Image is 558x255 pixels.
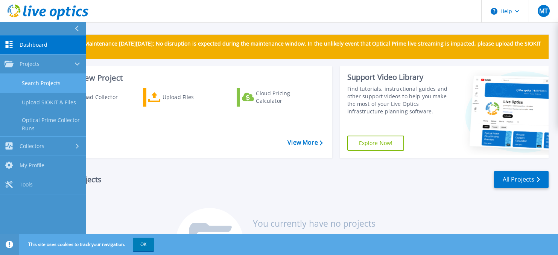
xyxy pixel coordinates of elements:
a: Upload Files [143,88,220,107]
a: Download Collector [49,88,126,107]
span: Tools [20,181,33,188]
span: MT [539,8,548,14]
p: Scheduled Maintenance [DATE][DATE]: No disruption is expected during the maintenance window. In t... [56,41,543,53]
span: Collectors [20,143,44,150]
h3: You currently have no projects [253,219,376,228]
a: Cloud Pricing Calculator [237,88,314,107]
a: Explore Now! [347,136,404,151]
div: Cloud Pricing Calculator [256,90,312,105]
span: This site uses cookies to track your navigation. [21,238,154,251]
div: Download Collector [68,90,125,105]
h3: Start a New Project [53,74,322,82]
div: Support Video Library [347,72,452,82]
span: My Profile [20,162,44,169]
a: View More [287,139,322,146]
span: Projects [20,61,40,67]
div: Find tutorials, instructional guides and other support videos to help you make the most of your L... [347,85,452,115]
div: Upload Files [163,90,218,105]
button: OK [133,238,154,251]
a: All Projects [494,171,549,188]
span: Dashboard [20,41,47,48]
